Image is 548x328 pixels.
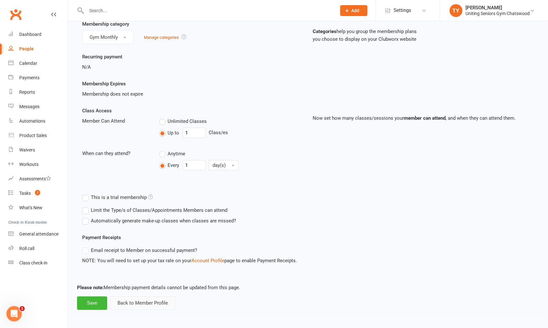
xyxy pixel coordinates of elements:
[19,205,42,210] div: What's New
[19,46,34,51] div: People
[19,133,47,138] div: Product Sales
[313,28,534,43] p: help you group the membership plans you choose to display on your Clubworx website
[82,53,122,61] label: Recurring payment
[8,42,68,56] a: People
[19,162,39,167] div: Workouts
[8,71,68,85] a: Payments
[82,20,129,28] label: Membership category
[466,5,530,11] div: [PERSON_NAME]
[82,257,303,264] div: NOTE: You will need to set up your tax rate on your page to enable Payment Receipts.
[19,147,35,152] div: Waivers
[90,34,118,40] span: Gym Monthly
[19,75,39,80] div: Payments
[6,306,22,322] iframe: Intercom live chat
[19,231,58,237] div: General attendance
[82,206,227,214] label: Limit the Type/s of Classes/Appointments Members can attend
[82,234,121,241] label: Payment Receipts
[84,6,332,15] input: Search...
[77,285,104,290] strong: Please note:
[82,91,143,97] span: Membership does not expire
[19,61,37,66] div: Calendar
[19,104,39,109] div: Messages
[191,258,224,263] a: Account Profile
[82,30,134,44] button: Gym Monthly
[35,190,40,195] span: 7
[8,114,68,128] a: Automations
[313,29,337,34] strong: Categories
[19,260,48,265] div: Class check-in
[19,191,31,196] div: Tasks
[77,150,154,157] div: When can they attend?
[19,90,35,95] div: Reports
[82,80,126,88] label: Membership Expires
[8,27,68,42] a: Dashboard
[82,217,236,225] label: Automatically generate make-up classes when classes are missed?
[8,99,68,114] a: Messages
[8,201,68,215] a: What's New
[209,160,239,170] button: day(s)
[340,5,368,16] button: Add
[8,128,68,143] a: Product Sales
[313,114,534,122] p: Now set how many classes/sessions your , and when they can attend them.
[159,128,303,138] div: Class/es
[19,176,51,181] div: Assessments
[168,117,207,124] span: Unlimited Classes
[19,118,45,124] div: Automations
[77,284,539,291] p: Membership payment details cannot be updated from this page.
[404,115,446,121] strong: member can attend
[82,194,153,201] label: This is a trial membership
[77,117,154,125] div: Member Can Attend
[213,162,226,168] span: day(s)
[82,246,197,254] label: Email receipt to Member on successful payment?
[19,246,34,251] div: Roll call
[20,306,25,311] span: 1
[394,3,412,18] span: Settings
[450,4,463,17] div: TY
[8,143,68,157] a: Waivers
[466,11,530,16] div: Uniting Seniors Gym Chatswood
[77,297,107,310] button: Save
[110,297,175,310] button: Back to Member Profile
[82,63,303,71] div: N/A
[168,150,186,157] span: Anytime
[168,161,179,168] span: Every
[8,227,68,241] a: General attendance kiosk mode
[8,6,24,22] a: Clubworx
[352,8,360,13] span: Add
[168,129,179,136] span: Up to
[8,241,68,256] a: Roll call
[8,256,68,270] a: Class kiosk mode
[19,32,41,37] div: Dashboard
[8,186,68,201] a: Tasks 7
[8,56,68,71] a: Calendar
[8,85,68,99] a: Reports
[8,172,68,186] a: Assessments
[82,107,112,115] label: Class Access
[8,157,68,172] a: Workouts
[144,35,179,40] a: Manage categories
